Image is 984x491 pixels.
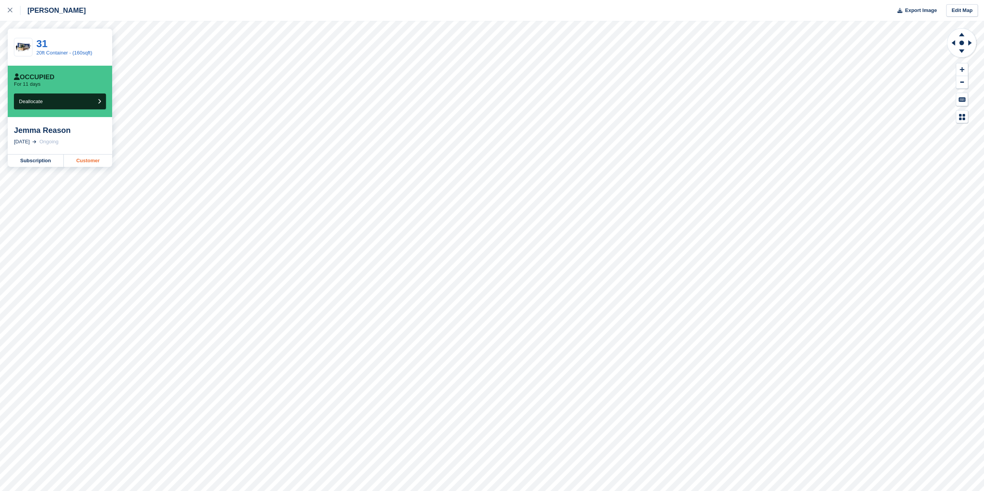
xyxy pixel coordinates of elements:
[32,140,36,143] img: arrow-right-light-icn-cde0832a797a2874e46488d9cf13f60e5c3a73dbe684e267c42b8395dfbc2abf.svg
[14,73,55,81] div: Occupied
[8,155,64,167] a: Subscription
[19,99,43,104] span: Deallocate
[956,110,968,123] button: Map Legend
[956,93,968,106] button: Keyboard Shortcuts
[956,63,968,76] button: Zoom In
[36,50,92,56] a: 20ft Container - (160sqft)
[905,7,936,14] span: Export Image
[14,41,32,54] img: 20-ft-container.jpg
[64,155,112,167] a: Customer
[20,6,86,15] div: [PERSON_NAME]
[36,38,48,49] a: 31
[14,81,41,87] p: For 11 days
[14,126,106,135] div: Jemma Reason
[956,76,968,89] button: Zoom Out
[946,4,978,17] a: Edit Map
[893,4,937,17] button: Export Image
[14,93,106,109] button: Deallocate
[39,138,58,146] div: Ongoing
[14,138,30,146] div: [DATE]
